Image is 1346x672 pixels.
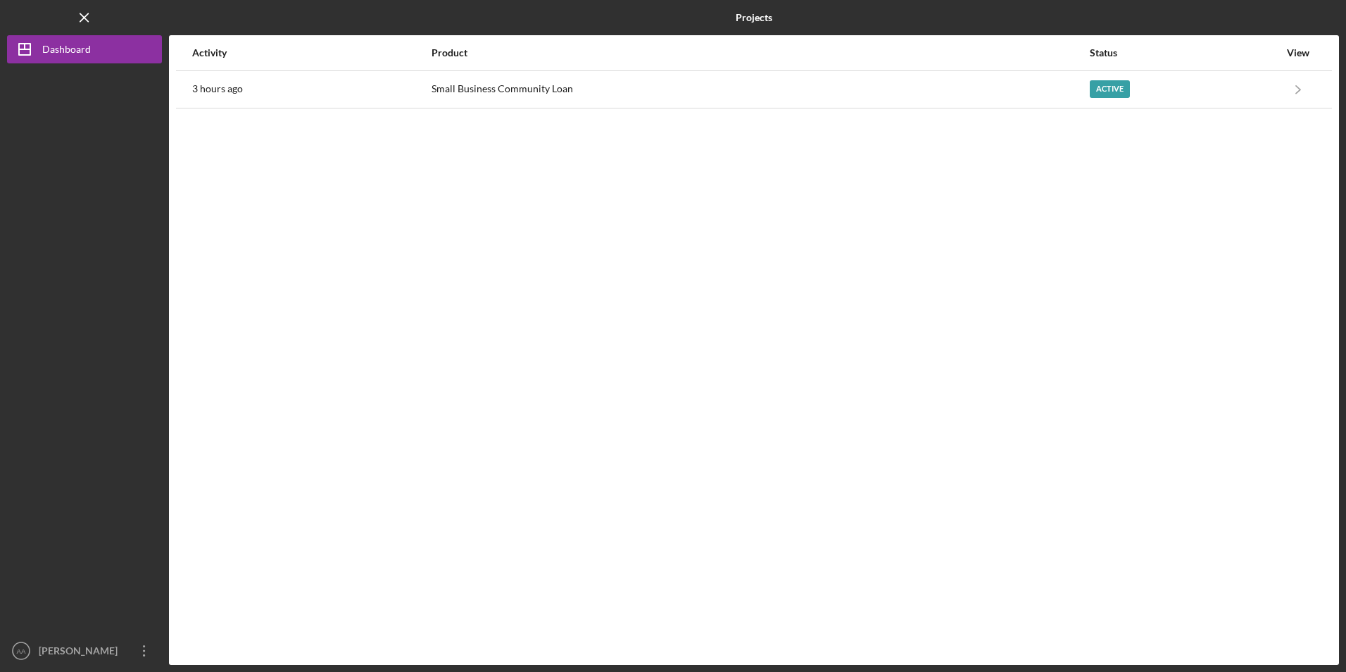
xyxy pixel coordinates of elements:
[17,647,26,655] text: AA
[432,47,1088,58] div: Product
[1281,47,1316,58] div: View
[1090,47,1279,58] div: Status
[7,35,162,63] button: Dashboard
[35,637,127,668] div: [PERSON_NAME]
[736,12,772,23] b: Projects
[7,637,162,665] button: AA[PERSON_NAME]
[192,83,243,94] time: 2025-09-30 16:10
[42,35,91,67] div: Dashboard
[432,72,1088,107] div: Small Business Community Loan
[1090,80,1130,98] div: Active
[192,47,430,58] div: Activity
